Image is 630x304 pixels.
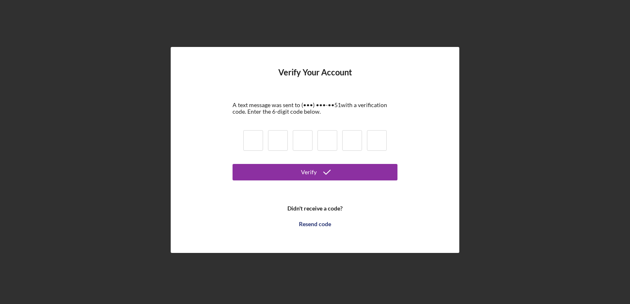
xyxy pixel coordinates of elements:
[233,102,397,115] div: A text message was sent to (•••) •••-•• 51 with a verification code. Enter the 6-digit code below.
[233,164,397,180] button: Verify
[233,216,397,232] button: Resend code
[278,68,352,89] h4: Verify Your Account
[301,164,317,180] div: Verify
[299,216,331,232] div: Resend code
[287,205,343,212] b: Didn't receive a code?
